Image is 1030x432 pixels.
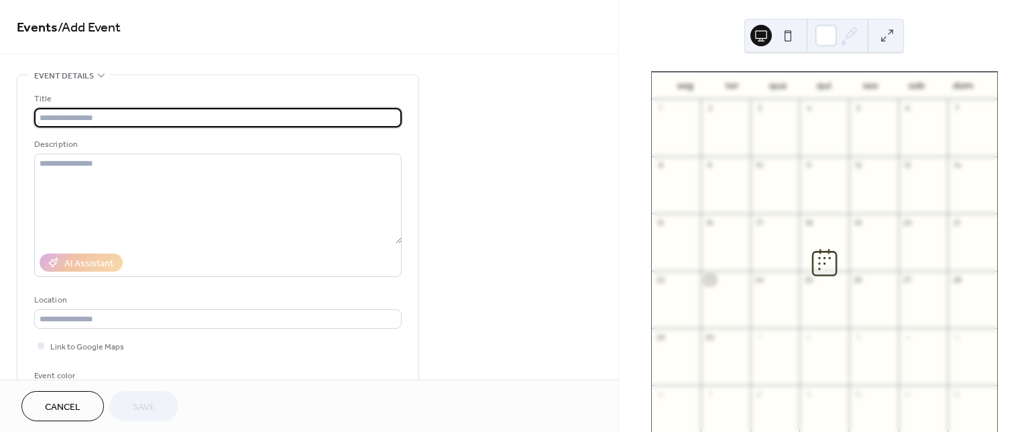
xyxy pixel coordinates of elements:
div: 8 [754,389,764,399]
span: Event details [34,69,94,83]
div: dom [940,72,986,99]
div: 9 [803,389,813,399]
div: 25 [803,275,813,285]
div: 9 [705,160,715,170]
div: 14 [952,160,962,170]
button: Cancel [21,391,104,421]
div: Title [34,92,399,106]
div: 10 [853,389,863,399]
div: 1 [656,103,666,113]
div: 4 [903,332,913,342]
div: Location [34,293,399,307]
div: 6 [903,103,913,113]
div: seg [663,72,709,99]
div: 5 [952,332,962,342]
div: 2 [803,332,813,342]
div: sab [894,72,940,99]
div: 11 [903,389,913,399]
div: 16 [705,217,715,227]
div: 28 [952,275,962,285]
div: ter [709,72,755,99]
div: qui [801,72,848,99]
div: 17 [754,217,764,227]
div: 27 [903,275,913,285]
div: 8 [656,160,666,170]
div: 5 [853,103,863,113]
span: / Add Event [58,15,121,41]
div: 10 [754,160,764,170]
div: 21 [952,217,962,227]
div: 18 [803,217,813,227]
div: 23 [705,275,715,285]
div: 12 [952,389,962,399]
div: 7 [952,103,962,113]
div: 29 [656,332,666,342]
span: Link to Google Maps [50,340,124,354]
div: sex [848,72,894,99]
div: 3 [754,103,764,113]
div: 30 [705,332,715,342]
a: Events [17,15,58,41]
div: 3 [853,332,863,342]
div: 4 [803,103,813,113]
div: 12 [853,160,863,170]
div: 15 [656,217,666,227]
span: Cancel [45,400,80,415]
div: 26 [853,275,863,285]
div: 24 [754,275,764,285]
div: 13 [903,160,913,170]
div: 11 [803,160,813,170]
div: 1 [754,332,764,342]
div: 22 [656,275,666,285]
div: qua [755,72,801,99]
div: 2 [705,103,715,113]
div: Event color [34,369,135,383]
div: 6 [656,389,666,399]
div: 7 [705,389,715,399]
div: Description [34,138,399,152]
div: 20 [903,217,913,227]
div: 19 [853,217,863,227]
